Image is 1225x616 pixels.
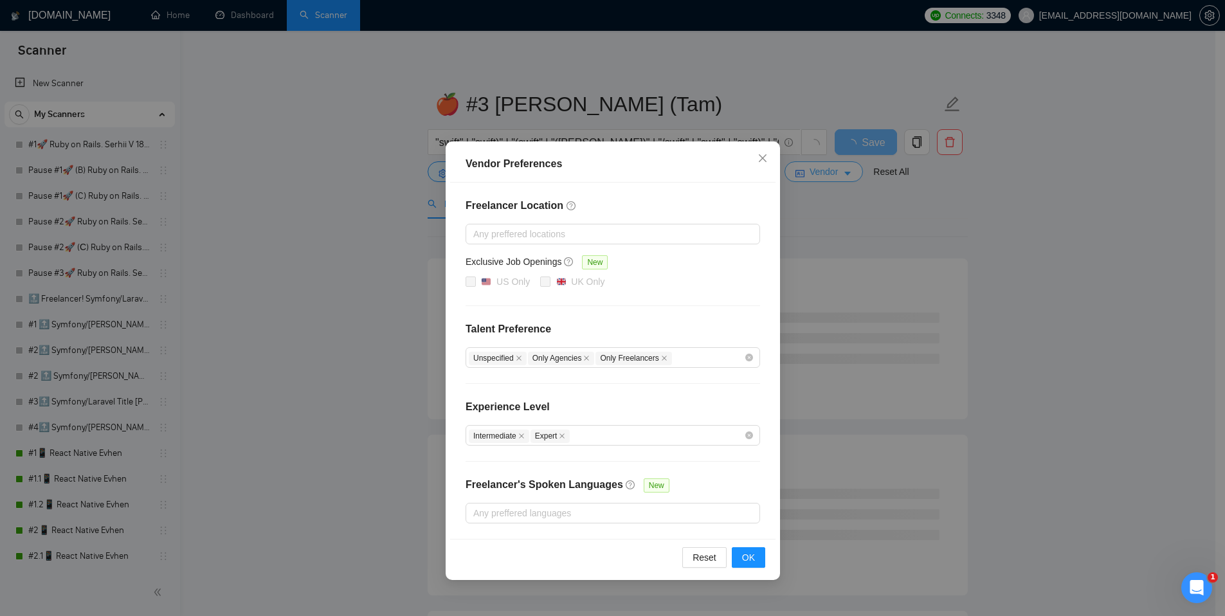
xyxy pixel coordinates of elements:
span: Unspecified [469,352,527,365]
button: Reset [682,547,727,568]
span: close [660,355,667,361]
span: Expert [530,430,570,443]
span: New [582,255,608,269]
h4: Experience Level [466,399,550,415]
span: close-circle [745,431,753,439]
span: question-circle [566,201,576,211]
span: New [643,478,669,493]
span: close-circle [745,354,753,361]
span: close [583,355,590,361]
button: Close [745,141,780,176]
h4: Freelancer Location [466,198,760,213]
span: close [518,433,524,439]
span: Only Freelancers [595,352,671,365]
h5: Exclusive Job Openings [466,255,561,269]
span: Intermediate [469,430,529,443]
div: UK Only [571,275,604,289]
button: OK [731,547,765,568]
span: Only Agencies [527,352,594,365]
h4: Freelancer's Spoken Languages [466,477,623,493]
div: Vendor Preferences [466,156,760,172]
img: 🇬🇧 [556,277,565,286]
iframe: Intercom live chat [1181,572,1212,603]
span: Reset [693,550,716,565]
span: OK [741,550,754,565]
img: 🇺🇸 [482,277,491,286]
div: US Only [496,275,530,289]
span: question-circle [564,257,574,267]
span: 1 [1208,572,1218,583]
span: close [758,153,768,163]
span: close [515,355,522,361]
span: question-circle [625,480,635,490]
span: close [559,433,565,439]
h4: Talent Preference [466,322,760,337]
